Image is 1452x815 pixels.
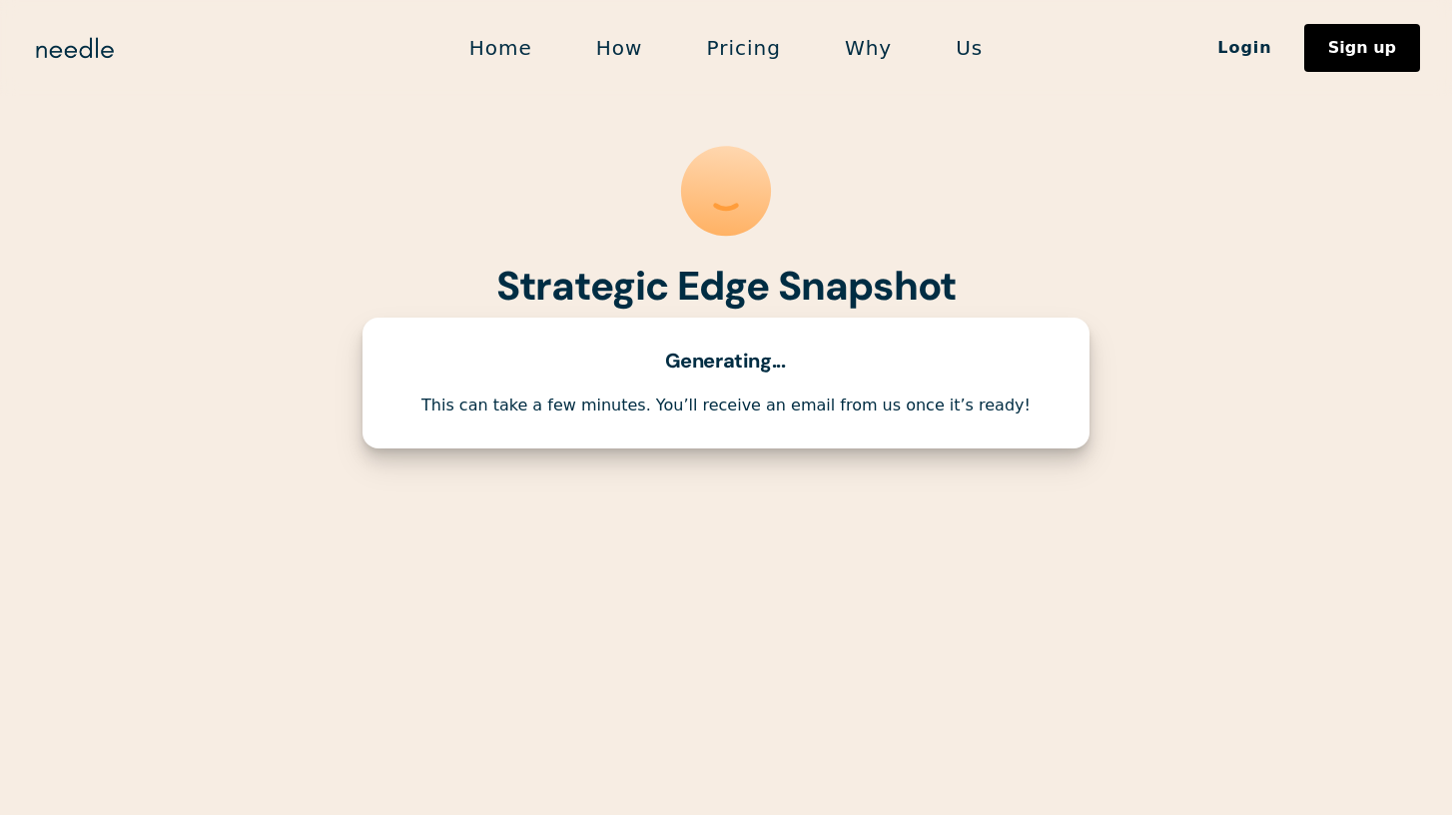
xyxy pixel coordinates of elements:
a: How [564,27,675,69]
a: Login [1185,31,1304,65]
div: Sign up [1328,40,1396,56]
a: Home [437,27,564,69]
div: Generating... [665,350,788,372]
a: Pricing [674,27,812,69]
a: Why [813,27,924,69]
a: Us [924,27,1015,69]
a: Sign up [1304,24,1420,72]
div: This can take a few minutes. You’ll receive an email from us once it’s ready! [386,396,1066,416]
strong: Strategic Edge Snapshot [496,260,957,312]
